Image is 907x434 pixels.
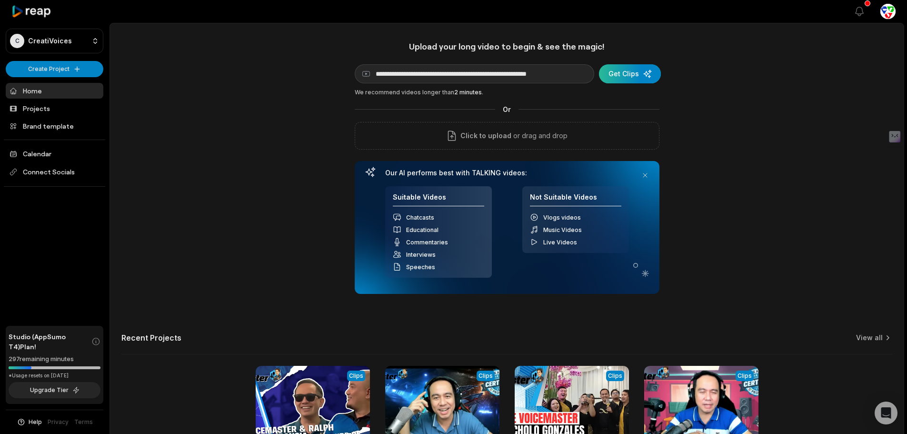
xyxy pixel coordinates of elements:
[48,418,69,426] a: Privacy
[599,64,661,83] button: Get Clips
[406,239,448,246] span: Commentaries
[495,104,518,114] span: Or
[543,239,577,246] span: Live Videos
[6,163,103,181] span: Connect Socials
[29,418,42,426] span: Help
[28,37,72,45] p: CreatiVoices
[460,130,511,141] span: Click to upload
[9,382,100,398] button: Upgrade Tier
[406,226,439,233] span: Educational
[385,169,629,177] h3: Our AI performs best with TALKING videos:
[543,226,582,233] span: Music Videos
[355,88,659,97] div: We recommend videos longer than .
[406,214,434,221] span: Chatcasts
[9,354,100,364] div: 297 remaining minutes
[6,61,103,77] button: Create Project
[543,214,581,221] span: Vlogs videos
[875,402,897,424] div: Open Intercom Messenger
[393,193,484,207] h4: Suitable Videos
[6,101,103,116] a: Projects
[6,118,103,134] a: Brand template
[17,418,42,426] button: Help
[6,146,103,161] a: Calendar
[9,332,91,352] span: Studio (AppSumo T4) Plan!
[6,83,103,99] a: Home
[74,418,93,426] a: Terms
[406,263,435,271] span: Speeches
[454,89,482,96] span: 2 minutes
[10,34,24,48] div: C
[121,333,181,343] h2: Recent Projects
[530,193,621,207] h4: Not Suitable Videos
[355,41,659,52] h1: Upload your long video to begin & see the magic!
[856,333,883,343] a: View all
[511,130,568,141] p: or drag and drop
[9,372,100,379] div: *Usage resets on [DATE]
[406,251,436,258] span: Interviews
